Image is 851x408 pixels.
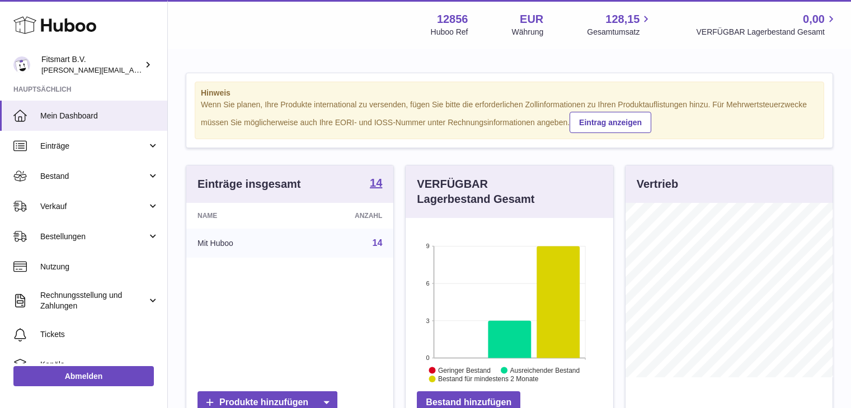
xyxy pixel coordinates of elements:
[40,290,147,311] span: Rechnungsstellung und Zahlungen
[417,177,562,207] h3: VERFÜGBAR Lagerbestand Gesamt
[437,12,468,27] strong: 12856
[201,99,818,133] div: Wenn Sie planen, Ihre Produkte international zu versenden, fügen Sie bitte die erforderlichen Zol...
[40,141,147,151] span: Einträge
[40,201,147,212] span: Verkauf
[637,177,678,192] h3: Vertrieb
[370,177,382,188] strong: 14
[186,203,298,229] th: Name
[186,229,298,258] td: Mit Huboo
[198,177,301,192] h3: Einträge insgesamt
[426,280,430,287] text: 6
[587,12,652,37] a: 128,15 Gesamtumsatz
[587,27,652,37] span: Gesamtumsatz
[803,12,825,27] span: 0,00
[605,12,640,27] span: 128,15
[40,359,159,370] span: Kanäle
[40,231,147,242] span: Bestellungen
[40,262,159,272] span: Nutzung
[696,12,838,37] a: 0,00 VERFÜGBAR Lagerbestand Gesamt
[426,354,430,361] text: 0
[426,243,430,249] text: 9
[13,366,154,386] a: Abmelden
[41,65,224,74] span: [PERSON_NAME][EMAIL_ADDRESS][DOMAIN_NAME]
[696,27,838,37] span: VERFÜGBAR Lagerbestand Gesamt
[201,88,818,98] strong: Hinweis
[570,112,651,133] a: Eintrag anzeigen
[431,27,468,37] div: Huboo Ref
[426,317,430,324] text: 3
[40,171,147,182] span: Bestand
[510,366,580,374] text: Ausreichender Bestand
[13,56,30,73] img: jonathan@leaderoo.com
[438,366,491,374] text: Geringer Bestand
[520,12,543,27] strong: EUR
[40,111,159,121] span: Mein Dashboard
[438,375,539,383] text: Bestand für mindestens 2 Monate
[298,203,393,229] th: Anzahl
[373,238,383,248] a: 14
[40,329,159,340] span: Tickets
[41,54,142,75] div: Fitsmart B.V.
[512,27,544,37] div: Währung
[370,177,382,191] a: 14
